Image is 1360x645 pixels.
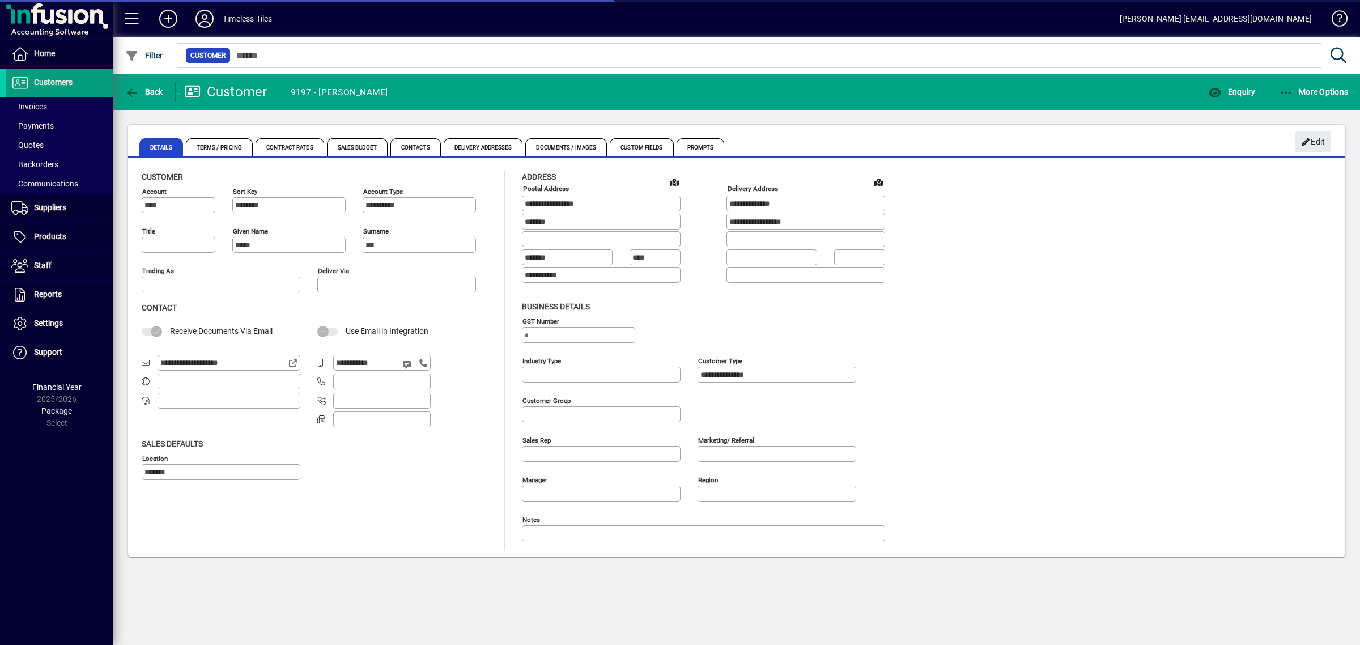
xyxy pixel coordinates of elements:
span: Business details [522,302,590,311]
app-page-header-button: Back [113,82,176,102]
a: Knowledge Base [1323,2,1346,39]
mat-label: Deliver via [318,267,349,275]
span: Suppliers [34,203,66,212]
span: Customer [142,172,183,181]
a: Suppliers [6,194,113,222]
span: Quotes [11,141,44,150]
span: Terms / Pricing [186,138,253,156]
span: Settings [34,319,63,328]
span: Contract Rates [256,138,324,156]
button: Filter [122,45,166,66]
a: Support [6,338,113,367]
button: Edit [1295,131,1331,152]
mat-label: Trading as [142,267,174,275]
button: Back [122,82,166,102]
button: Send SMS [394,351,422,378]
mat-label: Marketing/ Referral [698,436,754,444]
span: Package [41,406,72,415]
span: Receive Documents Via Email [170,326,273,336]
span: Filter [125,51,163,60]
span: Contacts [390,138,441,156]
span: Contact [142,303,177,312]
span: Home [34,49,55,58]
button: More Options [1277,82,1351,102]
mat-label: Manager [522,476,547,483]
mat-label: Notes [522,515,540,523]
span: Payments [11,121,54,130]
span: Use Email in Integration [346,326,428,336]
mat-label: Customer group [522,396,571,404]
mat-label: Sort key [233,188,257,196]
span: Sales defaults [142,439,203,448]
div: [PERSON_NAME] [EMAIL_ADDRESS][DOMAIN_NAME] [1120,10,1312,28]
span: Financial Year [32,383,82,392]
span: More Options [1280,87,1349,96]
mat-label: Account [142,188,167,196]
span: Backorders [11,160,58,169]
a: Invoices [6,97,113,116]
a: Home [6,40,113,68]
a: View on map [870,173,888,191]
span: Reports [34,290,62,299]
span: Details [139,138,183,156]
mat-label: Region [698,476,718,483]
a: Products [6,223,113,251]
a: Quotes [6,135,113,155]
button: Enquiry [1205,82,1258,102]
span: Back [125,87,163,96]
mat-label: Given name [233,227,268,235]
mat-label: GST Number [522,317,559,325]
span: Delivery Addresses [444,138,523,156]
span: Invoices [11,102,47,111]
span: Edit [1301,133,1325,151]
mat-label: Location [142,454,168,462]
mat-label: Industry type [522,357,561,364]
mat-label: Title [142,227,155,235]
span: Sales Budget [327,138,388,156]
span: Communications [11,179,78,188]
button: Add [150,9,186,29]
span: Products [34,232,66,241]
div: 9197 - [PERSON_NAME] [291,83,388,101]
div: Customer [184,83,267,101]
mat-label: Sales rep [522,436,551,444]
a: View on map [665,173,683,191]
a: Staff [6,252,113,280]
span: Staff [34,261,52,270]
mat-label: Surname [363,227,389,235]
span: Customer [190,50,226,61]
mat-label: Account Type [363,188,403,196]
a: Backorders [6,155,113,174]
div: Timeless Tiles [223,10,272,28]
span: Customers [34,78,73,87]
a: Settings [6,309,113,338]
span: Address [522,172,556,181]
span: Prompts [677,138,725,156]
a: Communications [6,174,113,193]
a: Reports [6,281,113,309]
span: Custom Fields [610,138,673,156]
span: Enquiry [1208,87,1255,96]
button: Profile [186,9,223,29]
span: Support [34,347,62,357]
span: Documents / Images [525,138,607,156]
a: Payments [6,116,113,135]
mat-label: Customer type [698,357,742,364]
